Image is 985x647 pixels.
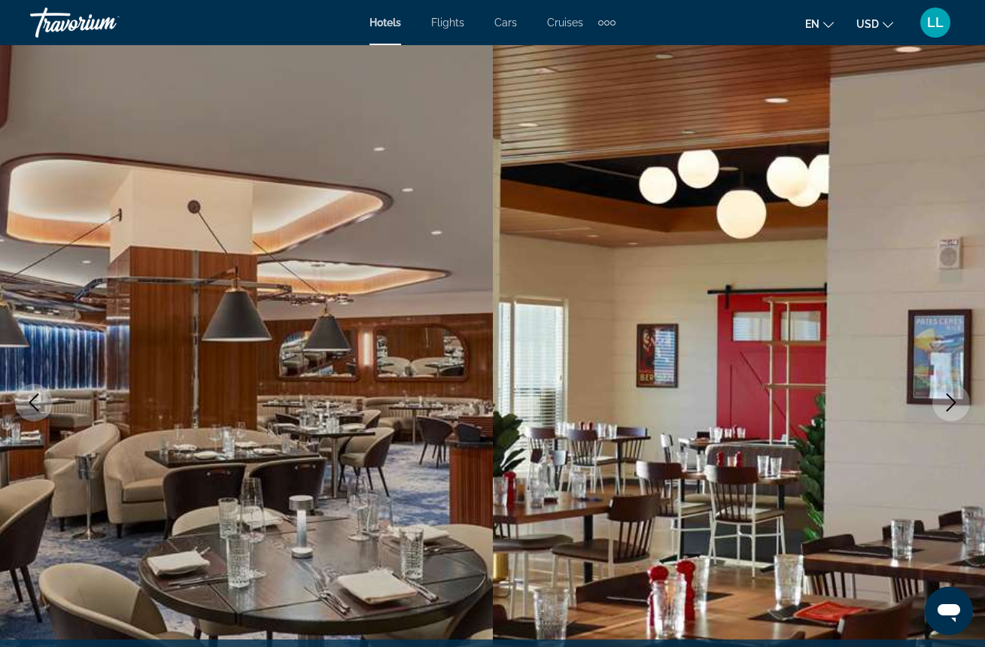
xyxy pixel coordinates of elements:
[925,587,973,635] iframe: Botón para iniciar la ventana de mensajería
[916,7,955,38] button: User Menu
[369,17,401,29] a: Hotels
[598,11,616,35] button: Extra navigation items
[805,13,834,35] button: Change language
[15,384,53,421] button: Previous image
[494,17,517,29] a: Cars
[932,384,970,421] button: Next image
[927,15,944,30] span: LL
[547,17,583,29] a: Cruises
[856,18,879,30] span: USD
[431,17,464,29] a: Flights
[30,3,181,42] a: Travorium
[856,13,893,35] button: Change currency
[805,18,819,30] span: en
